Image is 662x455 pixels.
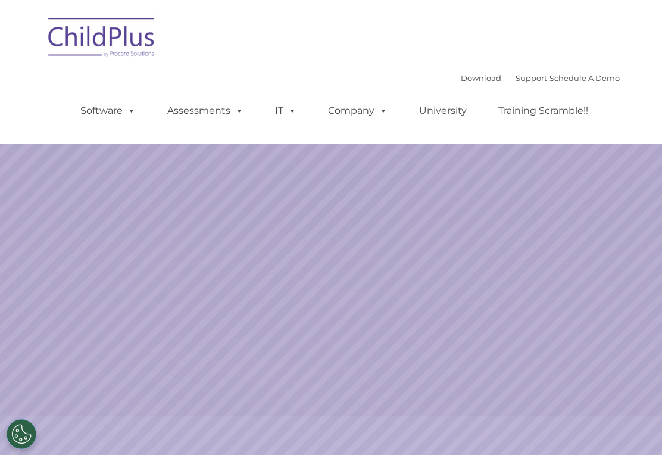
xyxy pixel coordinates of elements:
[549,73,620,83] a: Schedule A Demo
[407,99,479,123] a: University
[42,10,161,69] img: ChildPlus by Procare Solutions
[7,419,36,449] button: Cookies Settings
[461,73,620,83] font: |
[155,99,255,123] a: Assessments
[486,99,600,123] a: Training Scramble!!
[461,73,501,83] a: Download
[263,99,308,123] a: IT
[316,99,399,123] a: Company
[516,73,547,83] a: Support
[68,99,148,123] a: Software
[449,197,561,226] a: Learn More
